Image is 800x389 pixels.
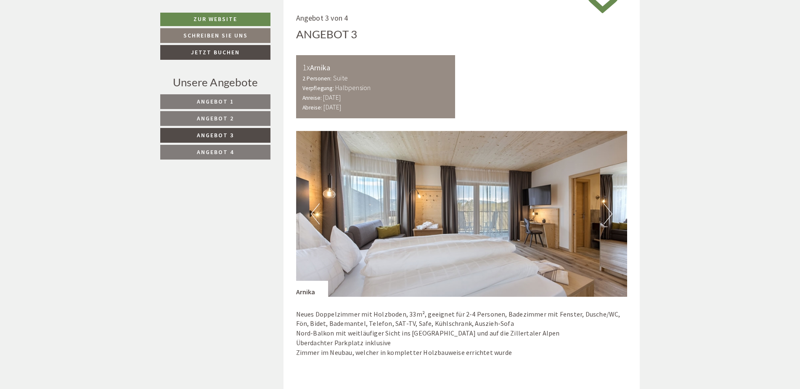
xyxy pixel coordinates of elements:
b: [DATE] [323,103,341,111]
small: Verpflegung: [302,85,334,92]
img: image [296,131,628,297]
small: Abreise: [302,104,323,111]
span: Angebot 4 [197,148,234,156]
div: Hallo😄 noch eine kurze Ergänzung zur ihrer Vorinformation: Ich tendiere zum Angebot 3 "Arnika" Vi... [7,117,213,152]
small: 08:52 [198,41,318,47]
div: Unsere Angebote [160,75,270,90]
div: Schönen guten Tag, Werte Familie [PERSON_NAME], Vielen Dank für Ihre guten Angebot. Ich werde die... [7,51,213,115]
b: 1x [302,62,310,72]
div: [PERSON_NAME] [13,118,209,125]
small: 2 Personen: [302,75,332,82]
span: Angebot 2 [197,115,234,122]
b: Suite [333,74,348,82]
button: Next [604,203,612,224]
div: [PERSON_NAME] [13,52,209,59]
small: Anreise: [302,94,322,101]
a: Zur Website [160,13,270,26]
span: Angebot 1 [197,98,234,105]
b: [DATE] [323,93,341,101]
div: Mittwoch [143,7,188,21]
div: Angebot 3 [296,27,358,42]
span: Angebot 3 von 4 [296,13,348,23]
div: Sie [198,25,318,32]
span: Angebot 3 [197,131,234,139]
p: Neues Doppelzimmer mit Holzboden, 33m², geeignet für 2-4 Personen, Badezimmer mit Fenster, Dusche... [296,309,628,357]
a: Jetzt buchen [160,45,270,60]
small: 08:53 [13,107,209,113]
b: Halbpension [335,83,371,92]
a: Schreiben Sie uns [160,28,270,43]
div: Arnika [302,61,449,74]
button: Previous [311,203,320,224]
small: 09:02 [13,144,209,150]
div: Arnika [296,281,328,297]
button: Senden [281,222,331,237]
div: Guten Tag, wie können wir Ihnen helfen? [194,23,325,49]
